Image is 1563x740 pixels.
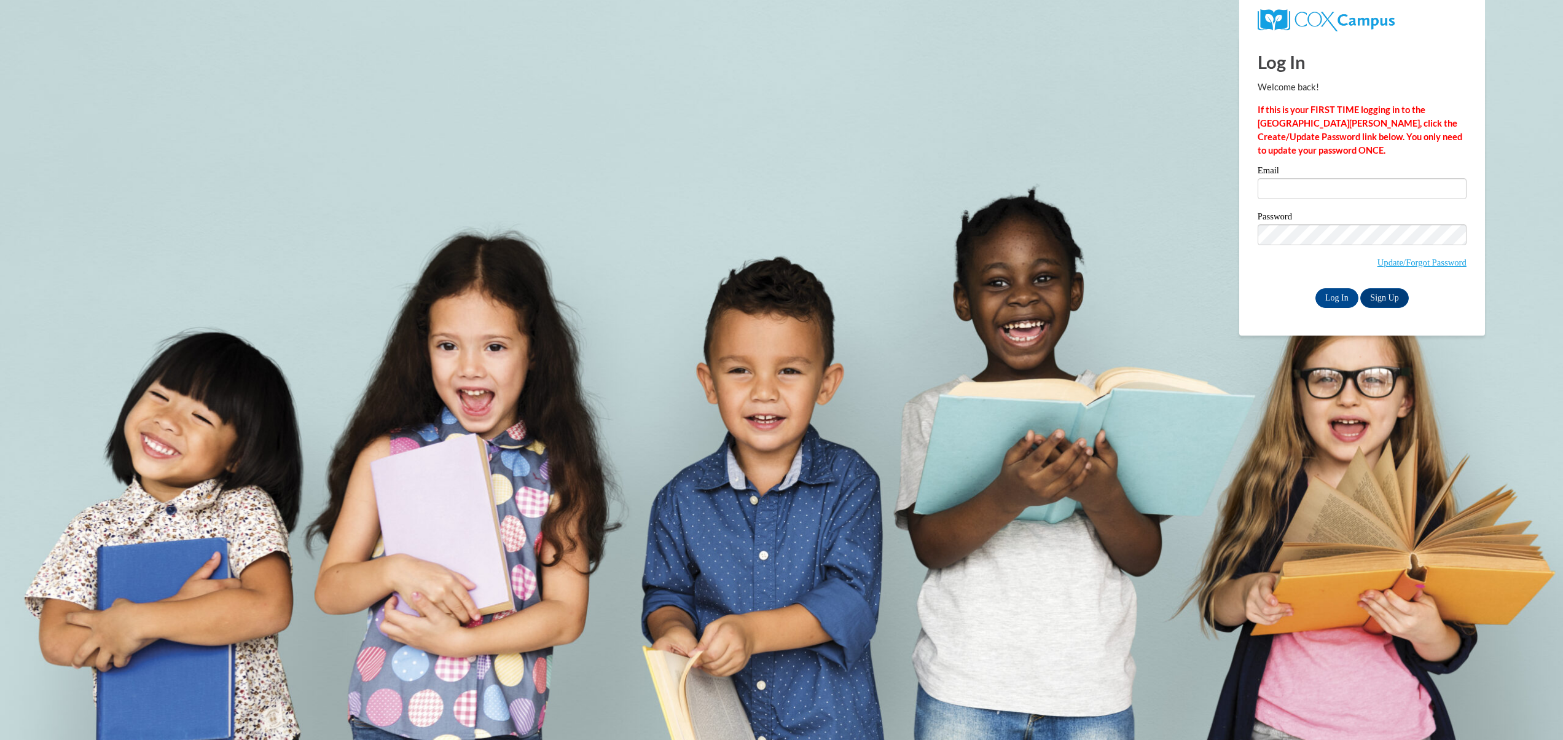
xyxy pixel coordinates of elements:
p: Welcome back! [1258,81,1467,94]
label: Email [1258,166,1467,178]
a: Update/Forgot Password [1377,258,1467,267]
input: Log In [1315,288,1358,308]
img: COX Campus [1258,9,1395,31]
strong: If this is your FIRST TIME logging in to the [GEOGRAPHIC_DATA][PERSON_NAME], click the Create/Upd... [1258,104,1462,155]
a: Sign Up [1360,288,1408,308]
h1: Log In [1258,49,1467,74]
a: COX Campus [1258,14,1395,25]
label: Password [1258,212,1467,224]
